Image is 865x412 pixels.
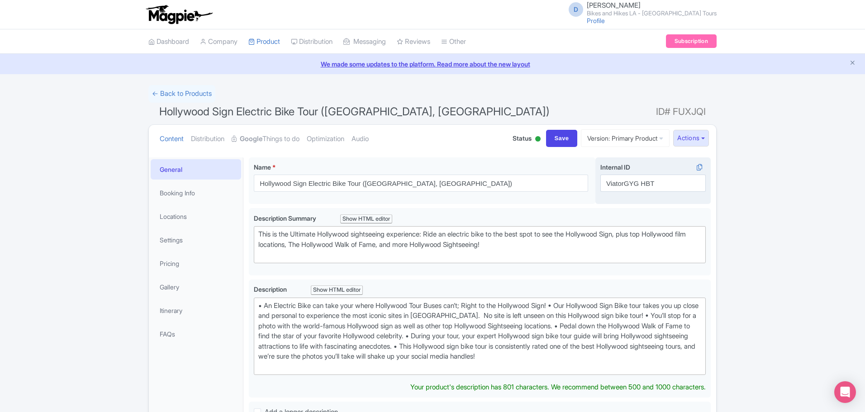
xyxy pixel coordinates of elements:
[343,29,386,54] a: Messaging
[563,2,717,16] a: D [PERSON_NAME] Bikes and Hikes LA - [GEOGRAPHIC_DATA] Tours
[254,214,318,222] span: Description Summary
[144,5,214,24] img: logo-ab69f6fb50320c5b225c76a69d11143b.png
[600,163,630,171] span: Internal ID
[834,381,856,403] div: Open Intercom Messenger
[248,29,280,54] a: Product
[254,285,288,293] span: Description
[311,285,363,295] div: Show HTML editor
[410,382,706,393] div: Your product's description has 801 characters. We recommend between 500 and 1000 characters.
[5,59,860,69] a: We made some updates to the platform. Read more about the new layout
[587,1,641,9] span: [PERSON_NAME]
[200,29,238,54] a: Company
[587,17,605,24] a: Profile
[291,29,333,54] a: Distribution
[307,125,344,153] a: Optimization
[546,130,578,147] input: Save
[151,253,241,274] a: Pricing
[666,34,717,48] a: Subscription
[151,206,241,227] a: Locations
[849,58,856,69] button: Close announcement
[151,183,241,203] a: Booking Info
[352,125,369,153] a: Audio
[340,214,392,224] div: Show HTML editor
[581,129,670,147] a: Version: Primary Product
[513,133,532,143] span: Status
[441,29,466,54] a: Other
[569,2,583,17] span: D
[151,300,241,321] a: Itinerary
[587,10,717,16] small: Bikes and Hikes LA - [GEOGRAPHIC_DATA] Tours
[258,229,701,260] div: This is the Ultimate Hollywood sightseeing experience: Ride an electric bike to the best spot to ...
[656,103,706,121] span: ID# FUXJQI
[673,130,709,147] button: Actions
[159,105,550,118] span: Hollywood Sign Electric Bike Tour ([GEOGRAPHIC_DATA], [GEOGRAPHIC_DATA])
[151,324,241,344] a: FAQs
[258,301,701,372] div: • An Electric Bike can take your where Hollywood Tour Buses can’t; Right to the Hollywood Sign! •...
[240,134,262,144] strong: Google
[148,29,189,54] a: Dashboard
[533,133,542,147] div: Active
[148,85,215,103] a: ← Back to Products
[151,277,241,297] a: Gallery
[191,125,224,153] a: Distribution
[151,159,241,180] a: General
[151,230,241,250] a: Settings
[232,125,299,153] a: GoogleThings to do
[160,125,184,153] a: Content
[254,163,271,171] span: Name
[397,29,430,54] a: Reviews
